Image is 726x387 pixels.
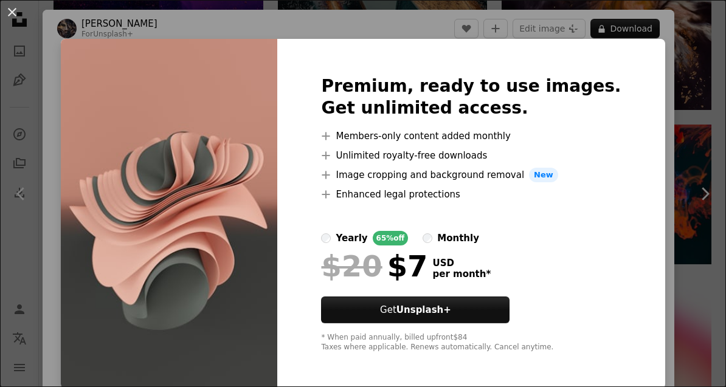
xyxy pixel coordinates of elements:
li: Unlimited royalty-free downloads [321,148,621,163]
li: Enhanced legal protections [321,187,621,202]
span: per month * [432,269,491,279]
strong: Unsplash+ [396,304,451,315]
input: monthly [423,233,432,243]
span: New [529,168,558,182]
input: yearly65%off [321,233,331,243]
div: * When paid annually, billed upfront $84 Taxes where applicable. Renews automatically. Cancel any... [321,333,621,352]
h2: Premium, ready to use images. Get unlimited access. [321,75,621,119]
span: USD [432,258,491,269]
button: GetUnsplash+ [321,296,510,323]
div: monthly [437,231,479,245]
div: $7 [321,250,427,282]
div: 65% off [373,231,409,245]
div: yearly [336,231,367,245]
li: Members-only content added monthly [321,129,621,143]
li: Image cropping and background removal [321,168,621,182]
span: $20 [321,250,382,282]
